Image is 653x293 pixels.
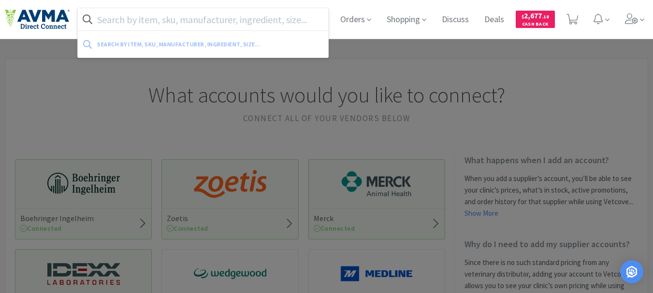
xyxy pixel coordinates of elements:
[97,37,291,52] div: Search by item, sku, manufacturer, ingredient, size...
[5,9,70,29] img: e4e33dab9f054f5782a47901c742baa9_102.png
[542,14,549,20] span: . 18
[438,15,473,24] a: Discuss
[516,6,555,32] a: $2,677.18Cash Back
[78,8,328,30] input: Search by item, sku, manufacturer, ingredient, size...
[522,22,549,28] span: Cash Back
[480,15,508,24] a: Deals
[522,11,549,20] span: 2,677
[620,260,643,283] div: Open Intercom Messenger
[522,14,524,20] span: $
